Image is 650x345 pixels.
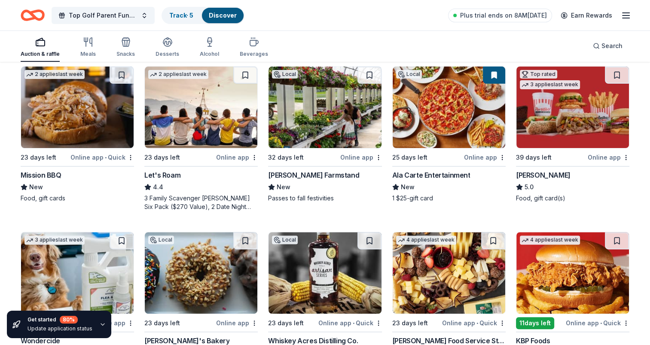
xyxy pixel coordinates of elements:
[27,316,92,324] div: Get started
[268,170,359,180] div: [PERSON_NAME] Farmstand
[588,152,629,163] div: Online app
[144,318,180,328] div: 23 days left
[520,70,557,79] div: Top rated
[516,194,629,203] div: Food, gift card(s)
[145,67,257,148] img: Image for Let's Roam
[516,152,552,163] div: 39 days left
[268,194,381,203] div: Passes to fall festivities
[392,318,428,328] div: 23 days left
[240,51,268,57] div: Beverages
[70,152,134,163] div: Online app Quick
[148,236,174,244] div: Local
[80,51,96,57] div: Meals
[69,10,137,21] span: Top Golf Parent Fundraiser Benefiting Indian Trail Elementary's PTA
[269,67,381,148] img: Image for Keller's Farmstand
[21,33,60,62] button: Auction & raffle
[24,70,85,79] div: 2 applies last week
[442,318,506,328] div: Online app Quick
[392,194,506,203] div: 1 $25-gift card
[240,33,268,62] button: Beverages
[353,320,354,327] span: •
[272,70,298,79] div: Local
[269,232,381,314] img: Image for Whiskey Acres Distilling Co.
[21,152,56,163] div: 23 days left
[268,318,304,328] div: 23 days left
[392,66,506,203] a: Image for Ala Carte EntertainmentLocal25 days leftOnline appAla Carte EntertainmentNew1 $25-gift ...
[520,236,580,245] div: 4 applies last week
[153,182,163,192] span: 4.4
[268,66,381,203] a: Image for Keller's FarmstandLocal32 days leftOnline app[PERSON_NAME] FarmstandNewPasses to fall f...
[156,33,179,62] button: Desserts
[566,318,629,328] div: Online app Quick
[401,182,415,192] span: New
[393,67,505,148] img: Image for Ala Carte Entertainment
[516,317,554,329] div: 11 days left
[21,232,134,314] img: Image for Wondercide
[148,70,208,79] div: 2 applies last week
[600,320,602,327] span: •
[116,33,135,62] button: Snacks
[24,236,85,245] div: 3 applies last week
[21,194,134,203] div: Food, gift cards
[156,51,179,57] div: Desserts
[272,236,298,244] div: Local
[209,12,237,19] a: Discover
[396,70,422,79] div: Local
[476,320,478,327] span: •
[393,232,505,314] img: Image for Gordon Food Service Store
[105,154,107,161] span: •
[268,152,304,163] div: 32 days left
[277,182,290,192] span: New
[52,7,155,24] button: Top Golf Parent Fundraiser Benefiting Indian Trail Elementary's PTA
[460,10,547,21] span: Plus trial ends on 8AM[DATE]
[169,12,193,19] a: Track· 5
[21,5,45,25] a: Home
[80,33,96,62] button: Meals
[21,66,134,203] a: Image for Mission BBQ2 applieslast week23 days leftOnline app•QuickMission BBQNewFood, gift cards
[340,152,382,163] div: Online app
[216,152,258,163] div: Online app
[216,318,258,328] div: Online app
[586,37,629,54] button: Search
[516,170,571,180] div: [PERSON_NAME]
[601,41,623,51] span: Search
[392,152,427,163] div: 25 days left
[516,67,629,148] img: Image for Portillo's
[464,152,506,163] div: Online app
[200,33,219,62] button: Alcohol
[516,232,629,314] img: Image for KBP Foods
[29,182,43,192] span: New
[318,318,382,328] div: Online app Quick
[21,67,134,148] img: Image for Mission BBQ
[516,66,629,203] a: Image for Portillo'sTop rated3 applieslast week39 days leftOnline app[PERSON_NAME]5.0Food, gift c...
[392,170,470,180] div: Ala Carte Entertainment
[200,51,219,57] div: Alcohol
[144,170,180,180] div: Let's Roam
[555,8,617,23] a: Earn Rewards
[448,9,552,22] a: Plus trial ends on 8AM[DATE]
[144,66,258,211] a: Image for Let's Roam2 applieslast week23 days leftOnline appLet's Roam4.43 Family Scavenger [PERS...
[525,182,534,192] span: 5.0
[60,316,78,324] div: 80 %
[144,152,180,163] div: 23 days left
[144,194,258,211] div: 3 Family Scavenger [PERSON_NAME] Six Pack ($270 Value), 2 Date Night Scavenger [PERSON_NAME] Two ...
[162,7,244,24] button: Track· 5Discover
[116,51,135,57] div: Snacks
[21,51,60,57] div: Auction & raffle
[27,325,92,332] div: Update application status
[520,80,580,89] div: 3 applies last week
[145,232,257,314] img: Image for DeEtta's Bakery
[21,170,61,180] div: Mission BBQ
[396,236,456,245] div: 4 applies last week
